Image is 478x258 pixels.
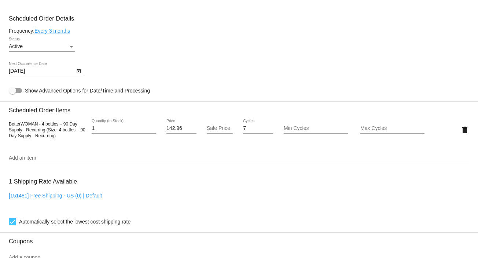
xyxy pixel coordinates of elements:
[9,174,77,189] h3: 1 Shipping Rate Available
[9,43,23,49] span: Active
[75,67,82,75] button: Open calendar
[360,126,424,131] input: Max Cycles
[243,126,273,131] input: Cycles
[9,193,102,199] a: [151481] Free Shipping - US (0) | Default
[9,28,469,34] div: Frequency:
[284,126,348,131] input: Min Cycles
[207,126,232,131] input: Sale Price
[9,44,75,50] mat-select: Status
[166,126,196,131] input: Price
[460,126,469,134] mat-icon: delete
[19,217,130,226] span: Automatically select the lowest cost shipping rate
[9,155,469,161] input: Add an item
[9,15,469,22] h3: Scheduled Order Details
[9,232,469,245] h3: Coupons
[25,87,150,94] span: Show Advanced Options for Date/Time and Processing
[9,68,75,74] input: Next Occurrence Date
[9,121,85,138] span: BetterWOMAN - 4 bottles – 90 Day Supply - Recurring (Size: 4 bottles – 90 Day Supply - Recurring)
[34,28,70,34] a: Every 3 months
[9,101,469,114] h3: Scheduled Order Items
[92,126,156,131] input: Quantity (In Stock)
